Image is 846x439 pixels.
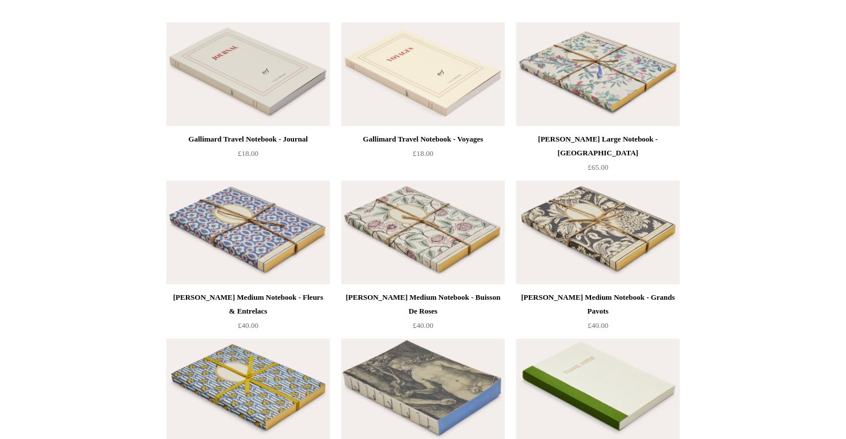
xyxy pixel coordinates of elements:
[413,321,433,330] span: £40.00
[519,132,677,160] div: [PERSON_NAME] Large Notebook - [GEOGRAPHIC_DATA]
[169,132,327,146] div: Gallimard Travel Notebook - Journal
[341,132,505,180] a: Gallimard Travel Notebook - Voyages £18.00
[166,291,330,338] a: [PERSON_NAME] Medium Notebook - Fleurs & Entrelacs £40.00
[166,181,330,284] a: Antoinette Poisson Medium Notebook - Fleurs & Entrelacs Antoinette Poisson Medium Notebook - Fleu...
[166,22,330,126] img: Gallimard Travel Notebook - Journal
[341,181,505,284] a: Antoinette Poisson Medium Notebook - Buisson De Roses Antoinette Poisson Medium Notebook - Buisso...
[341,181,505,284] img: Antoinette Poisson Medium Notebook - Buisson De Roses
[516,181,680,284] img: Antoinette Poisson Medium Notebook - Grands Pavots
[588,321,608,330] span: £40.00
[341,22,505,126] img: Gallimard Travel Notebook - Voyages
[516,22,680,126] a: Antoinette Poisson Large Notebook - Canton Antoinette Poisson Large Notebook - Canton
[341,22,505,126] a: Gallimard Travel Notebook - Voyages Gallimard Travel Notebook - Voyages
[516,132,680,180] a: [PERSON_NAME] Large Notebook - [GEOGRAPHIC_DATA] £65.00
[516,291,680,338] a: [PERSON_NAME] Medium Notebook - Grands Pavots £40.00
[519,291,677,318] div: [PERSON_NAME] Medium Notebook - Grands Pavots
[516,22,680,126] img: Antoinette Poisson Large Notebook - Canton
[413,149,433,158] span: £18.00
[238,321,258,330] span: £40.00
[166,181,330,284] img: Antoinette Poisson Medium Notebook - Fleurs & Entrelacs
[238,149,258,158] span: £18.00
[169,291,327,318] div: [PERSON_NAME] Medium Notebook - Fleurs & Entrelacs
[588,163,608,171] span: £65.00
[166,132,330,180] a: Gallimard Travel Notebook - Journal £18.00
[341,291,505,338] a: [PERSON_NAME] Medium Notebook - Buisson De Roses £40.00
[344,291,502,318] div: [PERSON_NAME] Medium Notebook - Buisson De Roses
[166,22,330,126] a: Gallimard Travel Notebook - Journal Gallimard Travel Notebook - Journal
[344,132,502,146] div: Gallimard Travel Notebook - Voyages
[516,181,680,284] a: Antoinette Poisson Medium Notebook - Grands Pavots Antoinette Poisson Medium Notebook - Grands Pa...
